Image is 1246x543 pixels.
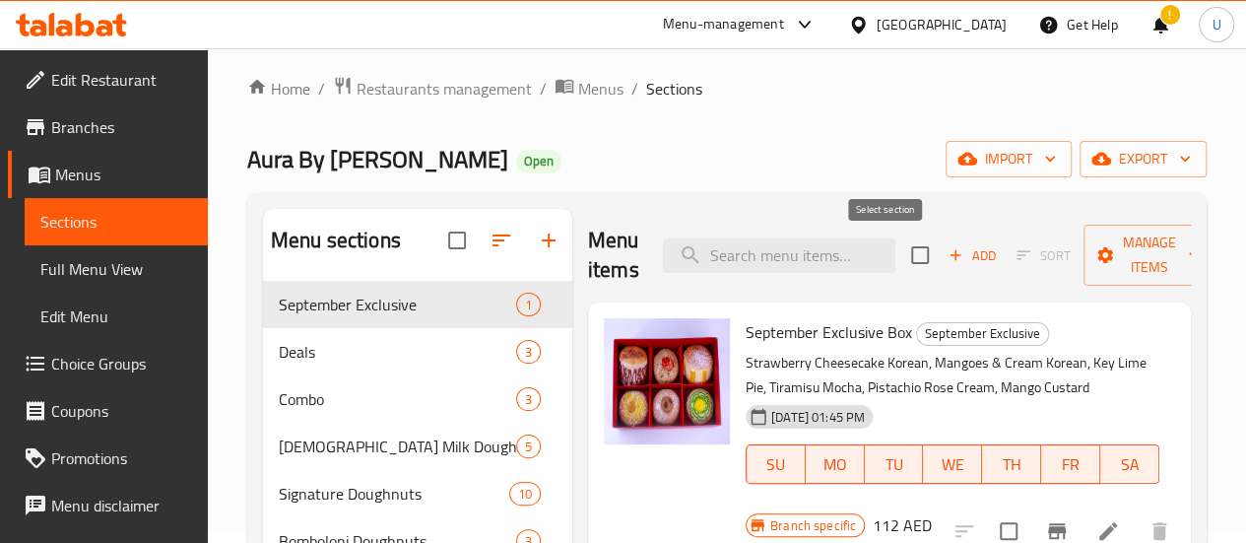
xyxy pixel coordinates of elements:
button: export [1080,141,1207,177]
div: September Exclusive1 [263,281,572,328]
div: items [516,293,541,316]
button: Add [941,240,1004,271]
span: FR [1049,450,1092,479]
span: 5 [517,438,540,456]
button: WE [923,444,982,484]
span: SA [1108,450,1151,479]
button: FR [1041,444,1100,484]
span: Sections [646,77,702,101]
button: Add section [525,217,572,264]
span: Open [516,153,561,170]
span: Choice Groups [51,352,192,375]
div: Signature Doughnuts10 [263,470,572,517]
div: Menu-management [663,13,784,36]
span: Menus [578,77,623,101]
p: Strawberry Cheesecake Korean, Mangoes & Cream Korean, Key Lime Pie, Tiramisu Mocha, Pistachio Ros... [746,351,1159,400]
input: search [663,238,895,273]
a: Sections [25,198,208,245]
span: Full Menu View [40,257,192,281]
button: import [946,141,1072,177]
nav: breadcrumb [247,76,1207,102]
img: September Exclusive Box [604,318,730,444]
span: [DATE] 01:45 PM [763,408,873,427]
li: / [540,77,547,101]
span: Restaurants management [357,77,532,101]
span: 3 [517,390,540,409]
h2: Menu items [588,226,639,285]
span: Promotions [51,446,192,470]
span: Select all sections [436,220,478,261]
button: SU [746,444,806,484]
span: Menus [55,163,192,186]
h6: 112 AED [873,511,932,539]
span: WE [931,450,974,479]
span: SU [754,450,798,479]
div: [DEMOGRAPHIC_DATA] Milk Doughnuts5 [263,423,572,470]
span: Combo [279,387,516,411]
span: Manage items [1099,231,1200,280]
span: Sort sections [478,217,525,264]
span: MO [814,450,857,479]
a: Menu disclaimer [8,482,208,529]
span: export [1095,147,1191,171]
button: SA [1100,444,1159,484]
span: Branch specific [762,516,864,535]
span: Add [946,244,999,267]
span: Edit Restaurant [51,68,192,92]
span: Sections [40,210,192,234]
a: Coupons [8,387,208,435]
h2: Menu sections [271,226,401,255]
a: Edit Menu [25,293,208,340]
span: U [1212,14,1220,35]
li: / [318,77,325,101]
span: Aura By [PERSON_NAME] [247,137,508,181]
span: [DEMOGRAPHIC_DATA] Milk Doughnuts [279,435,516,458]
div: Korean Milk Doughnuts [279,435,516,458]
a: Promotions [8,435,208,482]
span: Menu disclaimer [51,494,192,517]
button: TU [865,444,924,484]
li: / [631,77,638,101]
a: Choice Groups [8,340,208,387]
div: items [516,435,541,458]
a: Restaurants management [333,76,532,102]
div: items [509,482,541,506]
div: items [516,387,541,411]
span: TH [990,450,1033,479]
span: Deals [279,340,516,364]
button: Manage items [1083,225,1215,286]
a: Branches [8,103,208,151]
span: 3 [517,343,540,362]
button: TH [982,444,1041,484]
a: Menus [8,151,208,198]
span: 10 [510,485,540,504]
span: Add item [941,240,1004,271]
span: Edit Menu [40,305,192,328]
a: Menus [555,76,623,102]
span: Signature Doughnuts [279,482,509,506]
span: September Exclusive Box [746,317,912,347]
a: Edit Restaurant [8,56,208,103]
a: Edit menu item [1096,519,1120,543]
div: Combo3 [263,375,572,423]
a: Full Menu View [25,245,208,293]
a: Home [247,77,310,101]
button: MO [806,444,865,484]
span: September Exclusive [917,322,1048,345]
span: 1 [517,296,540,314]
span: Coupons [51,399,192,423]
div: Open [516,150,561,173]
span: import [961,147,1056,171]
span: TU [873,450,916,479]
div: Deals3 [263,328,572,375]
div: items [516,340,541,364]
div: [GEOGRAPHIC_DATA] [877,14,1007,35]
span: September Exclusive [279,293,516,316]
span: Branches [51,115,192,139]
